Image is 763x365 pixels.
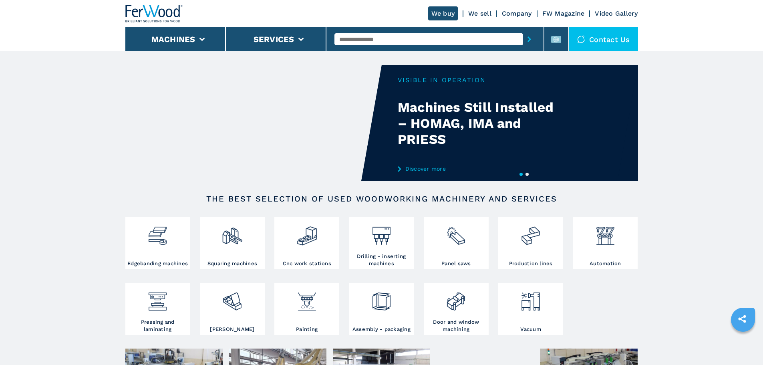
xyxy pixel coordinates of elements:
img: bordatrici_1.png [147,219,168,246]
a: We buy [428,6,458,20]
h3: Automation [590,260,621,267]
h3: Assembly - packaging [352,326,411,333]
img: linee_di_produzione_2.png [520,219,541,246]
button: 1 [519,173,523,176]
h3: Door and window machining [426,319,487,333]
h3: Drilling - inserting machines [351,253,412,267]
img: verniciatura_1.png [296,285,318,312]
img: levigatrici_2.png [221,285,243,312]
h3: Vacuum [520,326,541,333]
h3: Production lines [509,260,553,267]
img: aspirazione_1.png [520,285,541,312]
a: [PERSON_NAME] [200,283,265,335]
img: pressa-strettoia.png [147,285,168,312]
a: Production lines [498,217,563,269]
a: Squaring machines [200,217,265,269]
button: Services [254,34,294,44]
a: Discover more [398,165,555,172]
a: Company [502,10,532,17]
div: Contact us [569,27,638,51]
a: FW Magazine [542,10,585,17]
h3: Panel saws [441,260,471,267]
h3: Cnc work stations [283,260,331,267]
img: sezionatrici_2.png [445,219,467,246]
img: centro_di_lavoro_cnc_2.png [296,219,318,246]
a: Drilling - inserting machines [349,217,414,269]
h3: Painting [296,326,318,333]
img: montaggio_imballaggio_2.png [371,285,392,312]
a: Door and window machining [424,283,489,335]
button: Machines [151,34,195,44]
h3: Edgebanding machines [127,260,188,267]
img: squadratrici_2.png [221,219,243,246]
a: sharethis [732,309,752,329]
button: 2 [525,173,529,176]
img: lavorazione_porte_finestre_2.png [445,285,467,312]
a: Automation [573,217,638,269]
video: Your browser does not support the video tag. [125,65,382,181]
img: Contact us [577,35,585,43]
h3: [PERSON_NAME] [210,326,254,333]
img: foratrici_inseritrici_2.png [371,219,392,246]
a: Assembly - packaging [349,283,414,335]
a: Pressing and laminating [125,283,190,335]
a: Video Gallery [595,10,638,17]
a: Cnc work stations [274,217,339,269]
a: Vacuum [498,283,563,335]
button: submit-button [523,30,536,48]
h3: Squaring machines [207,260,257,267]
h2: The best selection of used woodworking machinery and services [151,194,612,204]
img: automazione.png [595,219,616,246]
a: Painting [274,283,339,335]
h3: Pressing and laminating [127,319,188,333]
img: Ferwood [125,5,183,22]
iframe: Chat [729,329,757,359]
a: We sell [468,10,491,17]
a: Panel saws [424,217,489,269]
a: Edgebanding machines [125,217,190,269]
